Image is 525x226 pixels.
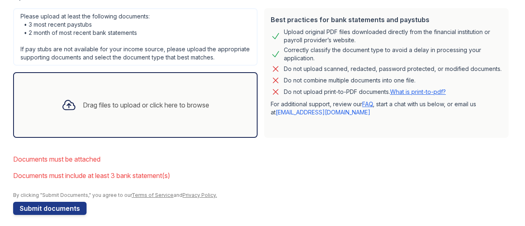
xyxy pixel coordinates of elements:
a: [EMAIL_ADDRESS][DOMAIN_NAME] [276,109,370,116]
button: Submit documents [13,202,87,215]
a: What is print-to-pdf? [390,88,446,95]
a: Terms of Service [132,192,173,198]
div: Do not combine multiple documents into one file. [284,75,415,85]
p: Do not upload print-to-PDF documents. [284,88,446,96]
div: Drag files to upload or click here to browse [83,100,209,110]
p: For additional support, review our , start a chat with us below, or email us at [271,100,502,116]
li: Documents must be attached [13,151,512,167]
div: Best practices for bank statements and paystubs [271,15,502,25]
div: Do not upload scanned, redacted, password protected, or modified documents. [284,64,502,74]
div: Correctly classify the document type to avoid a delay in processing your application. [284,46,502,62]
div: By clicking "Submit Documents," you agree to our and [13,192,512,199]
a: Privacy Policy. [183,192,217,198]
li: Documents must include at least 3 bank statement(s) [13,167,512,184]
div: Upload original PDF files downloaded directly from the financial institution or payroll provider’... [284,28,502,44]
div: Please upload at least the following documents: • 3 most recent paystubs • 2 month of most recent... [13,8,258,66]
a: FAQ [362,100,373,107]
